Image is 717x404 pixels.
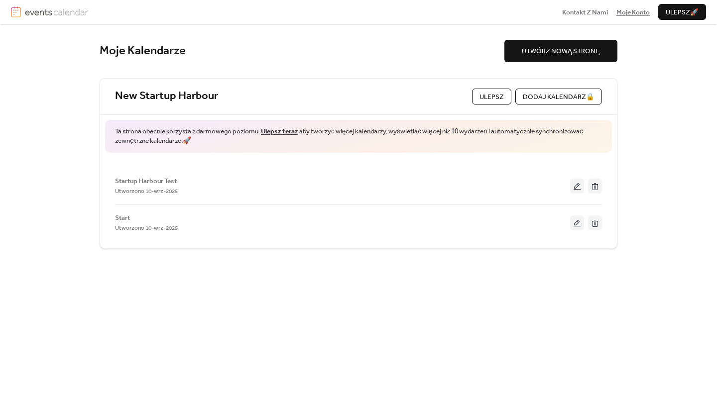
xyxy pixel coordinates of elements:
span: Utworzono 10-wrz-2025 [115,223,178,233]
span: ulepsz 🚀 [666,7,699,17]
span: ulepsz [479,92,504,102]
span: Utworzono 10-wrz-2025 [115,187,178,197]
span: UTWÓRZ NOWĄ STRONĘ [522,46,600,56]
img: logo [11,6,21,17]
a: Ulepsz teraz [261,125,298,138]
span: Start [115,213,130,223]
img: logotype [25,6,88,17]
button: ulepsz🚀 [658,4,706,20]
div: Moje Kalendarze [100,44,504,59]
a: Kontakt Z Nami [562,7,608,17]
button: UTWÓRZ NOWĄ STRONĘ [504,40,617,62]
a: Start [115,215,130,220]
a: New Startup Harbour [115,90,218,103]
a: Startup Harbour Test [115,179,177,184]
button: ulepsz [472,89,511,104]
a: Moje Konto [616,7,650,17]
span: Startup Harbour Test [115,176,177,186]
span: Ta strona obecnie korzysta z darmowego poziomu. aby tworzyć więcej kalendarzy, wyświetlać więcej ... [115,127,602,146]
